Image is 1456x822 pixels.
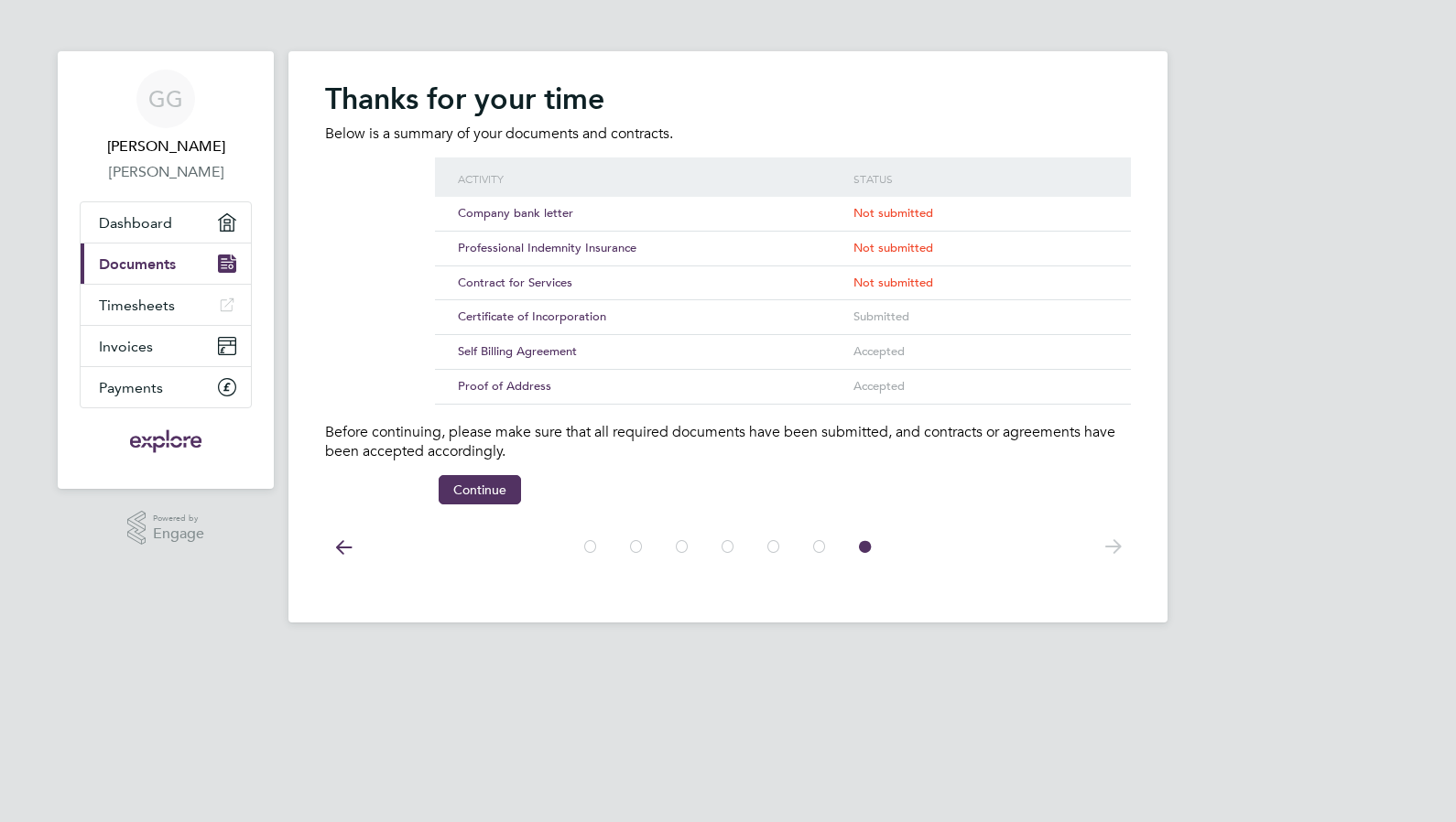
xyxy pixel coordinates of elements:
[81,326,251,366] a: Invoices
[853,378,905,394] span: Accepted
[439,475,521,504] button: Continue
[849,157,1113,200] div: Status
[853,343,905,359] span: Accepted
[58,51,274,489] nav: Main navigation
[99,297,175,314] span: Timesheets
[81,367,251,407] a: Payments
[81,285,251,325] a: Timesheets
[99,338,153,355] span: Invoices
[458,240,636,255] span: Professional Indemnity Insurance
[458,343,577,359] span: Self Billing Agreement
[458,205,573,221] span: Company bank letter
[325,81,1131,117] h2: Thanks for your time
[853,308,909,324] span: Submitted
[153,526,204,542] span: Engage
[99,379,163,396] span: Payments
[853,240,933,255] span: Not submitted
[128,427,204,456] img: exploregroup-logo-retina.png
[127,511,205,546] a: Powered byEngage
[148,87,183,111] span: GG
[99,255,176,273] span: Documents
[153,511,204,526] span: Powered by
[458,308,606,324] span: Certificate of Incorporation
[80,161,252,183] a: [PERSON_NAME]
[453,157,849,200] div: Activity
[81,202,251,243] a: Dashboard
[458,378,551,394] span: Proof of Address
[80,427,252,456] a: Go to home page
[853,275,933,290] span: Not submitted
[325,124,1131,144] p: Below is a summary of your documents and contracts.
[325,423,1131,461] p: Before continuing, please make sure that all required documents have been submitted, and contract...
[80,70,252,157] a: GG[PERSON_NAME]
[458,275,572,290] span: Contract for Services
[99,214,172,232] span: Dashboard
[853,205,933,221] span: Not submitted
[81,243,251,284] a: Documents
[80,135,252,157] span: Giulio Garofalo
